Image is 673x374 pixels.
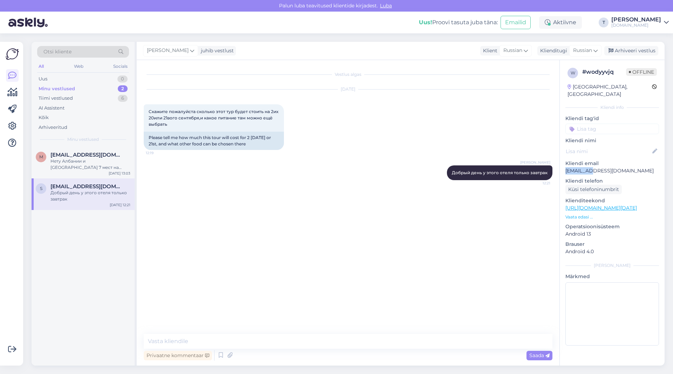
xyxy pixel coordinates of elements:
div: [DOMAIN_NAME] [611,22,661,28]
b: Uus! [419,19,432,26]
p: Kliendi telefon [565,177,659,185]
a: [PERSON_NAME][DOMAIN_NAME] [611,17,669,28]
input: Lisa tag [565,124,659,134]
div: juhib vestlust [198,47,234,54]
div: Kõik [39,114,49,121]
span: [PERSON_NAME] [147,47,189,54]
div: Kliendi info [565,104,659,111]
span: w [571,70,575,76]
img: Askly Logo [6,47,19,61]
span: Russian [573,47,592,54]
span: Offline [626,68,657,76]
div: Please tell me how much this tour will cost for 2 [DATE] or 21st, and what other food can be chos... [144,132,284,150]
span: saviand94@mail.ru [50,183,123,190]
div: [DATE] 12:21 [110,202,130,208]
div: 0 [117,76,128,83]
div: [PERSON_NAME] [565,262,659,269]
div: [GEOGRAPHIC_DATA], [GEOGRAPHIC_DATA] [567,83,652,98]
div: [DATE] [144,86,552,92]
div: Socials [112,62,129,71]
p: Kliendi tag'id [565,115,659,122]
p: Brauser [565,241,659,248]
div: T [599,18,609,27]
p: Kliendi email [565,160,659,167]
p: Android 4.0 [565,248,659,255]
div: Privaatne kommentaar [144,351,212,360]
span: Luba [378,2,394,9]
div: 6 [118,95,128,102]
span: s [40,186,42,191]
div: Uus [39,76,47,83]
div: Aktiivne [539,16,582,29]
p: Klienditeekond [565,197,659,204]
span: Murssik57@mail.ru [50,152,123,158]
span: 12:21 [524,181,550,186]
div: # wodyyvjq [582,68,626,76]
div: Tiimi vestlused [39,95,73,102]
span: 12:19 [146,150,172,156]
span: Otsi kliente [43,48,72,55]
span: Minu vestlused [67,136,99,143]
input: Lisa nimi [566,147,651,155]
span: Russian [503,47,522,54]
p: Vaata edasi ... [565,214,659,220]
p: Märkmed [565,273,659,280]
span: Saada [529,352,550,359]
span: Скажите пожалуйста сколько этот тур будет стоить на 2их 20или 21вого сентября,и какое питание там... [149,109,279,127]
div: AI Assistent [39,105,64,112]
a: [URL][DOMAIN_NAME][DATE] [565,205,637,211]
div: Klienditugi [537,47,567,54]
p: [EMAIL_ADDRESS][DOMAIN_NAME] [565,167,659,175]
div: Arhiveeritud [39,124,67,131]
div: Нету Албании и [GEOGRAPHIC_DATA] 7 мест на самолет есть 15.08 [50,158,130,171]
span: [PERSON_NAME] [520,160,550,165]
div: Proovi tasuta juba täna: [419,18,498,27]
div: Vestlus algas [144,71,552,78]
p: Android 13 [565,230,659,238]
p: Operatsioonisüsteem [565,223,659,230]
div: 2 [118,85,128,92]
div: [PERSON_NAME] [611,17,661,22]
span: Добрый день у этого отеля только завтрак [452,170,548,175]
div: Minu vestlused [39,85,75,92]
div: Küsi telefoninumbrit [565,185,622,194]
div: Klient [480,47,497,54]
p: Kliendi nimi [565,137,659,144]
div: Arhiveeri vestlus [604,46,658,55]
div: Добрый день у этого отеля только завтрак [50,190,130,202]
div: All [37,62,45,71]
span: M [39,154,43,159]
button: Emailid [501,16,531,29]
div: Web [73,62,85,71]
div: [DATE] 13:03 [109,171,130,176]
